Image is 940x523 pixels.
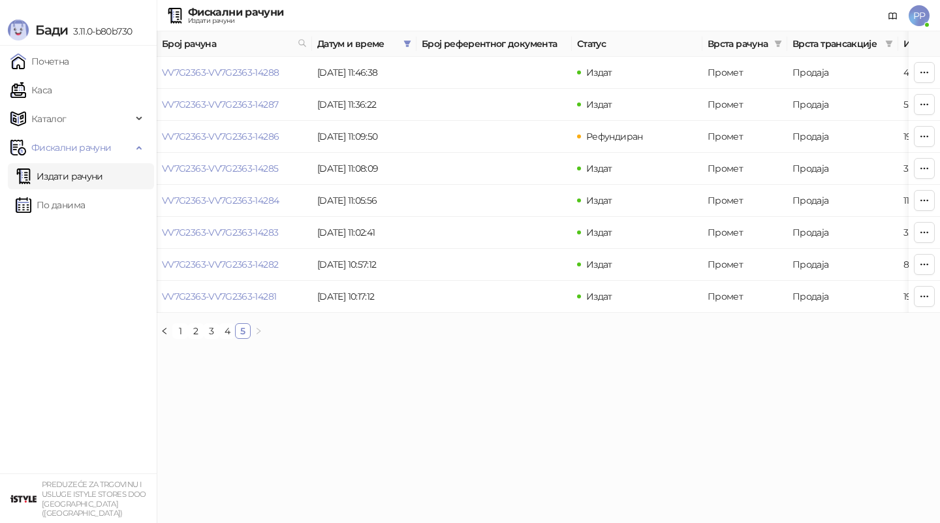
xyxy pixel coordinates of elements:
th: Статус [572,31,702,57]
span: Издат [586,195,612,206]
li: 5 [235,323,251,339]
li: Следећа страна [251,323,266,339]
a: 3 [204,324,219,338]
span: filter [885,40,893,48]
td: Промет [702,121,787,153]
td: Продаја [787,57,898,89]
a: VV7G2363-VV7G2363-14282 [162,259,278,270]
td: [DATE] 10:17:12 [312,281,416,313]
span: Врста трансакције [792,37,880,51]
small: PREDUZEĆE ZA TRGOVINU I USLUGE ISTYLE STORES DOO [GEOGRAPHIC_DATA] ([GEOGRAPHIC_DATA]) [42,480,146,518]
td: VV7G2363-VV7G2363-14282 [157,249,312,281]
li: 3 [204,323,219,339]
a: VV7G2363-VV7G2363-14281 [162,291,276,302]
td: [DATE] 11:05:56 [312,185,416,217]
td: VV7G2363-VV7G2363-14281 [157,281,312,313]
td: Промет [702,249,787,281]
td: Продаја [787,89,898,121]
li: 1 [172,323,188,339]
td: VV7G2363-VV7G2363-14287 [157,89,312,121]
td: VV7G2363-VV7G2363-14285 [157,153,312,185]
td: Промет [702,153,787,185]
span: PP [909,5,930,26]
a: VV7G2363-VV7G2363-14284 [162,195,279,206]
a: VV7G2363-VV7G2363-14283 [162,227,278,238]
span: Издат [586,259,612,270]
td: Продаја [787,281,898,313]
a: Документација [883,5,903,26]
button: right [251,323,266,339]
td: [DATE] 11:36:22 [312,89,416,121]
th: Број рачуна [157,31,312,57]
button: left [157,323,172,339]
span: Рефундиран [586,131,643,142]
a: 1 [173,324,187,338]
span: Издат [586,291,612,302]
td: VV7G2363-VV7G2363-14283 [157,217,312,249]
span: left [161,327,168,335]
td: VV7G2363-VV7G2363-14286 [157,121,312,153]
span: filter [403,40,411,48]
a: VV7G2363-VV7G2363-14288 [162,67,279,78]
td: VV7G2363-VV7G2363-14284 [157,185,312,217]
a: 2 [189,324,203,338]
td: [DATE] 11:08:09 [312,153,416,185]
td: Промет [702,217,787,249]
td: Продаја [787,121,898,153]
img: 64x64-companyLogo-77b92cf4-9946-4f36-9751-bf7bb5fd2c7d.png [10,486,37,512]
span: filter [774,40,782,48]
span: Издат [586,163,612,174]
th: Број референтног документа [416,31,572,57]
div: Издати рачуни [188,18,283,24]
td: [DATE] 10:57:12 [312,249,416,281]
div: Фискални рачуни [188,7,283,18]
th: Врста рачуна [702,31,787,57]
td: [DATE] 11:02:41 [312,217,416,249]
a: 5 [236,324,250,338]
li: Претходна страна [157,323,172,339]
span: Каталог [31,106,67,132]
span: Издат [586,227,612,238]
span: Фискални рачуни [31,135,111,161]
span: Издат [586,99,612,110]
span: filter [883,34,896,54]
a: Издати рачуни [16,163,103,189]
td: [DATE] 11:46:38 [312,57,416,89]
li: 4 [219,323,235,339]
a: VV7G2363-VV7G2363-14285 [162,163,278,174]
td: Промет [702,57,787,89]
a: Каса [10,77,52,103]
span: right [255,327,262,335]
td: Продаја [787,249,898,281]
td: Промет [702,89,787,121]
span: Број рачуна [162,37,292,51]
td: Продаја [787,217,898,249]
td: VV7G2363-VV7G2363-14288 [157,57,312,89]
a: По данима [16,192,85,218]
span: filter [401,34,414,54]
th: Врста трансакције [787,31,898,57]
a: 4 [220,324,234,338]
td: Промет [702,281,787,313]
span: Датум и време [317,37,398,51]
a: Почетна [10,48,69,74]
td: Продаја [787,153,898,185]
img: Logo [8,20,29,40]
span: Бади [35,22,68,38]
span: filter [772,34,785,54]
td: [DATE] 11:09:50 [312,121,416,153]
li: 2 [188,323,204,339]
span: Врста рачуна [708,37,769,51]
a: VV7G2363-VV7G2363-14286 [162,131,279,142]
td: Продаја [787,185,898,217]
span: Издат [586,67,612,78]
td: Промет [702,185,787,217]
span: 3.11.0-b80b730 [68,25,132,37]
a: VV7G2363-VV7G2363-14287 [162,99,278,110]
